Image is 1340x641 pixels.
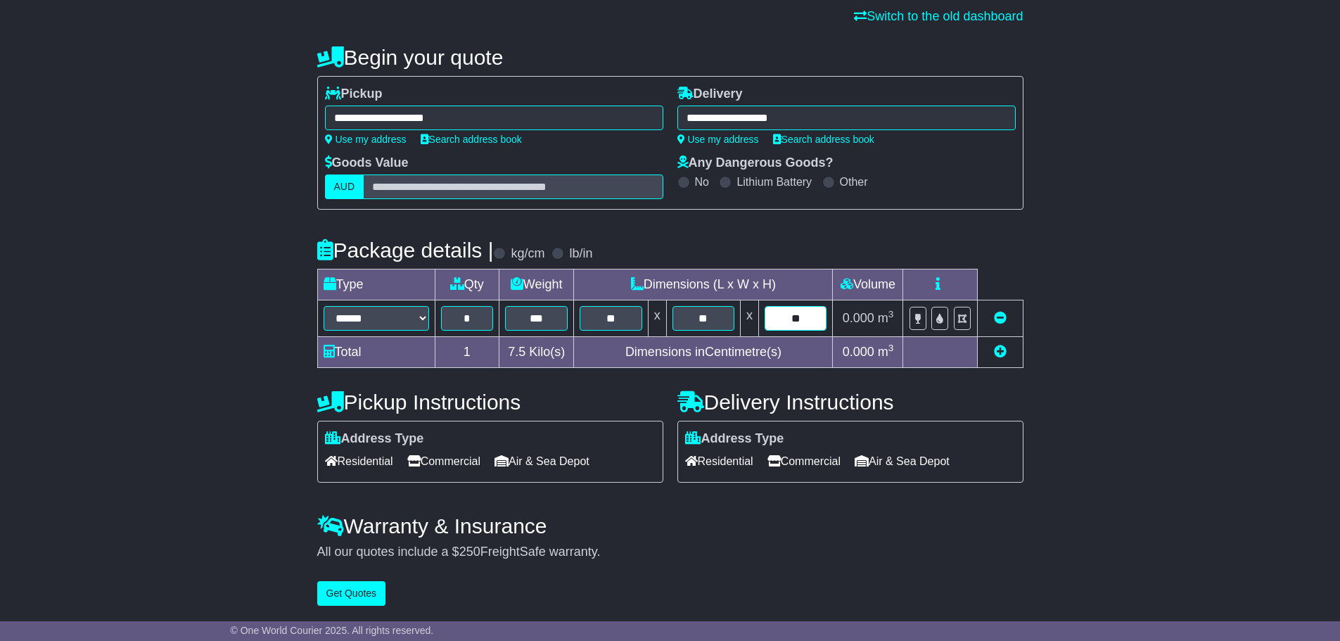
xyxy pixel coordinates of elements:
a: Add new item [994,345,1007,359]
td: 1 [435,337,499,368]
div: All our quotes include a $ FreightSafe warranty. [317,545,1023,560]
sup: 3 [888,343,894,353]
td: Volume [833,269,903,300]
a: Switch to the old dashboard [854,9,1023,23]
label: kg/cm [511,246,544,262]
td: Dimensions (L x W x H) [574,269,833,300]
span: m [878,311,894,325]
label: Goods Value [325,156,409,171]
h4: Delivery Instructions [677,391,1023,414]
span: Air & Sea Depot [494,450,589,472]
a: Search address book [773,134,874,145]
span: 0.000 [843,311,874,325]
label: Any Dangerous Goods? [677,156,834,171]
label: Delivery [677,87,743,102]
label: lb/in [569,246,592,262]
td: Total [317,337,435,368]
td: Type [317,269,435,300]
a: Use my address [325,134,407,145]
label: Other [840,175,868,189]
span: Commercial [767,450,841,472]
label: Address Type [685,431,784,447]
span: Commercial [407,450,480,472]
span: © One World Courier 2025. All rights reserved. [231,625,434,636]
a: Search address book [421,134,522,145]
td: Weight [499,269,574,300]
span: 7.5 [508,345,525,359]
h4: Package details | [317,239,494,262]
span: Air & Sea Depot [855,450,950,472]
td: Kilo(s) [499,337,574,368]
td: Dimensions in Centimetre(s) [574,337,833,368]
td: x [741,300,759,337]
label: Address Type [325,431,424,447]
h4: Warranty & Insurance [317,514,1023,538]
label: Lithium Battery [736,175,812,189]
td: Qty [435,269,499,300]
sup: 3 [888,309,894,319]
a: Remove this item [994,311,1007,325]
span: Residential [685,450,753,472]
label: AUD [325,174,364,199]
span: 0.000 [843,345,874,359]
button: Get Quotes [317,581,386,606]
label: No [695,175,709,189]
span: m [878,345,894,359]
td: x [648,300,666,337]
label: Pickup [325,87,383,102]
span: Residential [325,450,393,472]
span: 250 [459,545,480,559]
h4: Begin your quote [317,46,1023,69]
h4: Pickup Instructions [317,391,663,414]
a: Use my address [677,134,759,145]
